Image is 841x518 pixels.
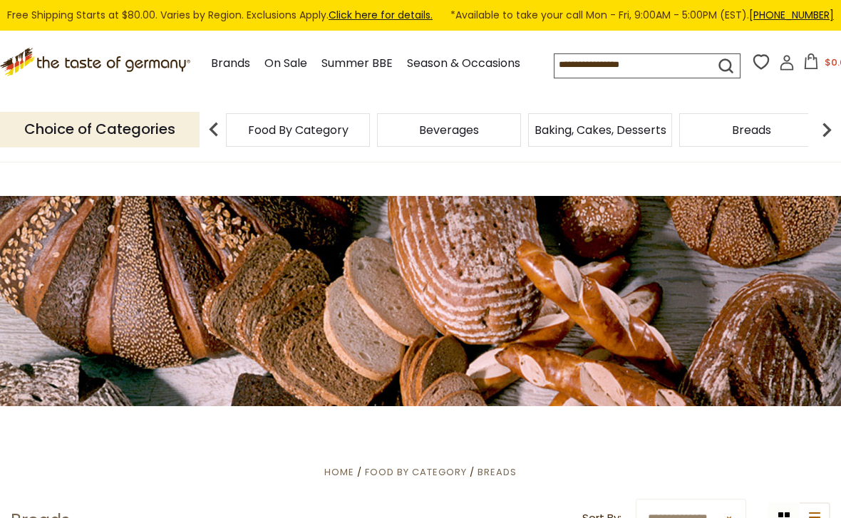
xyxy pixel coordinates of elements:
a: Click here for details. [329,8,433,22]
a: Season & Occasions [407,54,520,73]
a: On Sale [264,54,307,73]
a: Breads [478,465,517,479]
a: Baking, Cakes, Desserts [535,125,666,135]
a: Breads [732,125,771,135]
span: *Available to take your call Mon - Fri, 9:00AM - 5:00PM (EST). [450,7,834,24]
a: Food By Category [365,465,467,479]
a: Beverages [419,125,479,135]
a: Home [324,465,354,479]
a: Brands [211,54,250,73]
img: previous arrow [200,115,228,144]
a: Summer BBE [321,54,393,73]
a: Food By Category [248,125,349,135]
a: [PHONE_NUMBER] [749,8,834,22]
div: Free Shipping Starts at $80.00. Varies by Region. Exclusions Apply. [7,7,834,24]
img: next arrow [812,115,841,144]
